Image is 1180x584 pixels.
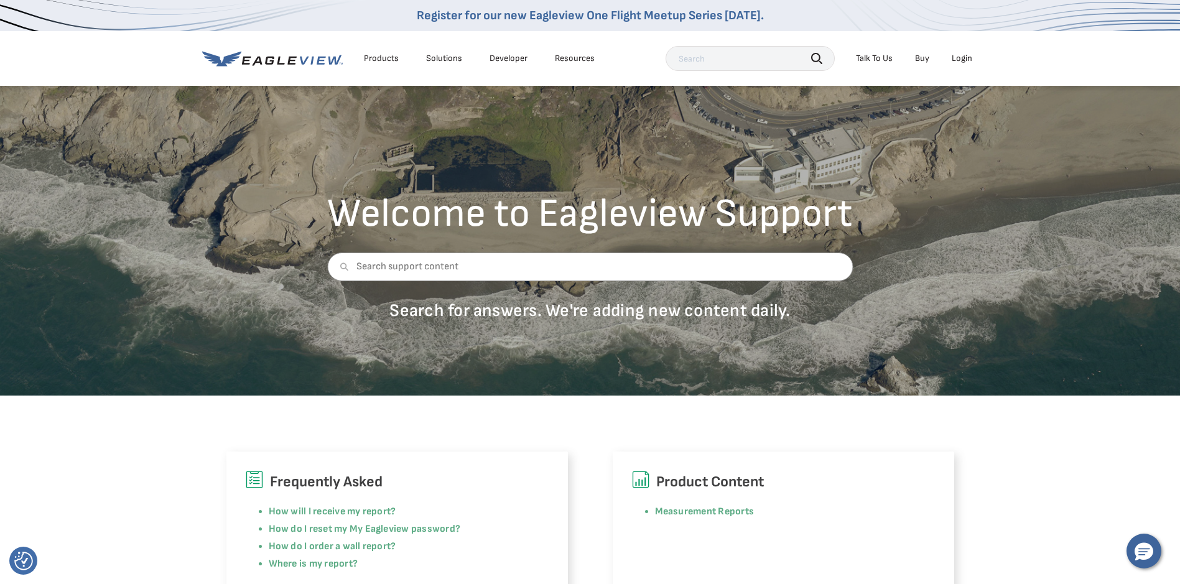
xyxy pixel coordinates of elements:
div: Login [952,53,972,64]
img: Revisit consent button [14,552,33,570]
h6: Frequently Asked [245,470,549,494]
p: Search for answers. We're adding new content daily. [327,300,853,322]
a: How do I reset my My Eagleview password? [269,523,461,535]
a: Buy [915,53,929,64]
a: How do I order a wall report? [269,540,396,552]
div: Products [364,53,399,64]
button: Hello, have a question? Let’s chat. [1127,534,1161,568]
a: Measurement Reports [655,506,755,517]
div: Resources [555,53,595,64]
a: Where is my report? [269,558,358,570]
div: Solutions [426,53,462,64]
input: Search support content [327,253,853,281]
a: Register for our new Eagleview One Flight Meetup Series [DATE]. [417,8,764,23]
button: Consent Preferences [14,552,33,570]
input: Search [666,46,835,71]
a: How will I receive my report? [269,506,396,517]
a: Developer [490,53,527,64]
h2: Welcome to Eagleview Support [327,194,853,234]
div: Talk To Us [856,53,893,64]
h6: Product Content [631,470,936,494]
